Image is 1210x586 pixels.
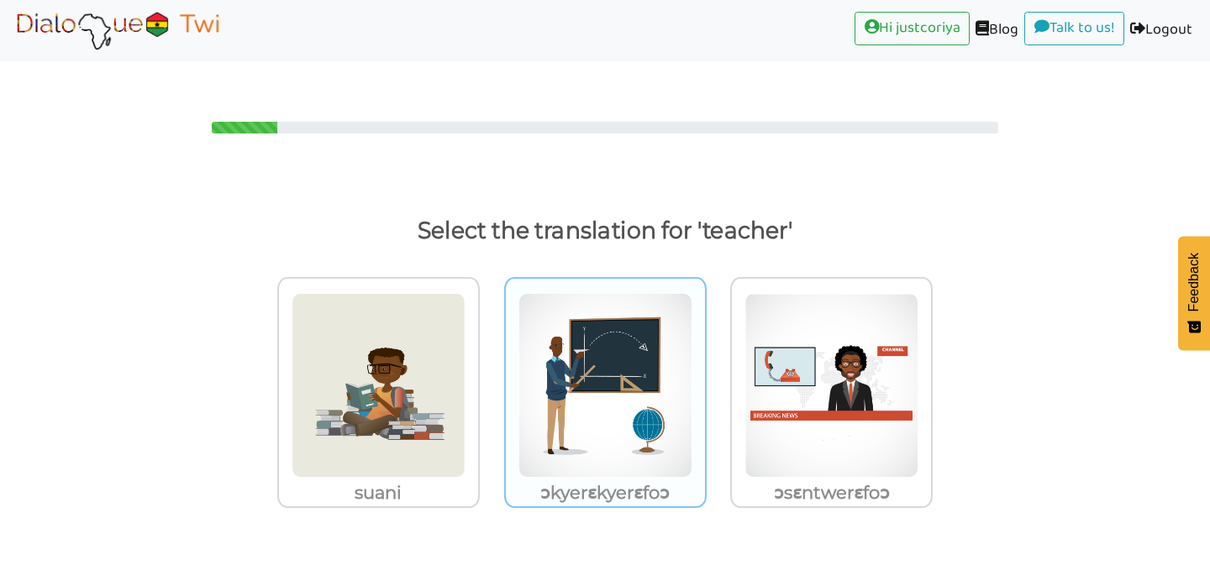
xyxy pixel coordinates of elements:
[1178,236,1210,350] button: Feedback - Show survey
[518,293,692,478] img: ckyer3kyer3foc.png
[732,478,931,508] p: ɔsɛntwerɛfoɔ
[970,12,1024,50] a: Blog
[279,478,478,508] p: suani
[292,293,466,478] img: suani.png
[12,9,224,51] img: Select Course Page
[506,478,705,508] p: ɔkyerɛkyerɛfoɔ
[30,211,1180,251] p: Select the translation for 'teacher'
[1186,253,1202,311] span: Feedback
[1024,12,1124,45] a: Talk to us!
[744,293,918,478] img: cs3ntwer3foc.png
[855,12,970,45] a: Hi justcoriya
[1124,12,1198,50] a: Logout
